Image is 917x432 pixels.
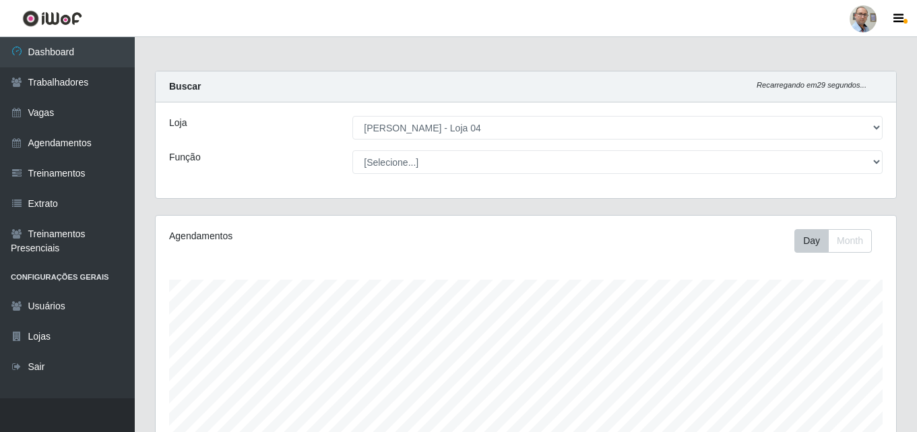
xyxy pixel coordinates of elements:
[169,229,455,243] div: Agendamentos
[794,229,883,253] div: Toolbar with button groups
[828,229,872,253] button: Month
[757,81,866,89] i: Recarregando em 29 segundos...
[169,150,201,164] label: Função
[794,229,872,253] div: First group
[169,116,187,130] label: Loja
[22,10,82,27] img: CoreUI Logo
[169,81,201,92] strong: Buscar
[794,229,829,253] button: Day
